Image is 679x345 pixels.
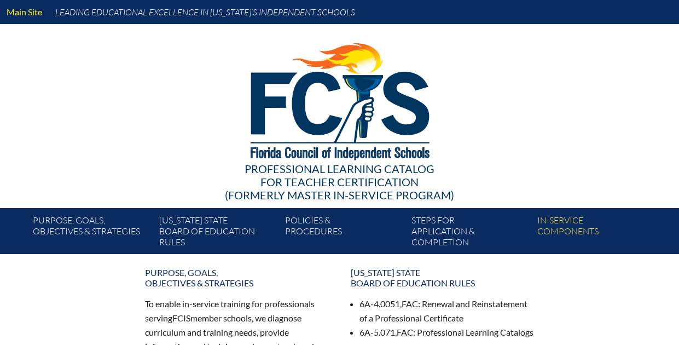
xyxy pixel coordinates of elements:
a: [US_STATE] StateBoard of Education rules [344,263,541,292]
span: FAC [402,298,418,309]
a: Purpose, goals,objectives & strategies [28,212,154,254]
div: Professional Learning Catalog (formerly Master In-service Program) [25,162,655,202]
span: FCIS [172,313,190,323]
a: [US_STATE] StateBoard of Education rules [155,212,281,254]
span: for Teacher Certification [260,175,419,188]
a: Main Site [2,4,47,19]
a: Policies &Procedures [281,212,407,254]
a: Steps forapplication & completion [407,212,533,254]
a: Purpose, goals,objectives & strategies [138,263,335,292]
img: FCISlogo221.eps [227,24,452,174]
span: FAC [397,327,413,337]
li: 6A-5.071, : Professional Learning Catalogs [359,325,535,340]
li: 6A-4.0051, : Renewal and Reinstatement of a Professional Certificate [359,297,535,325]
a: In-servicecomponents [533,212,659,254]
